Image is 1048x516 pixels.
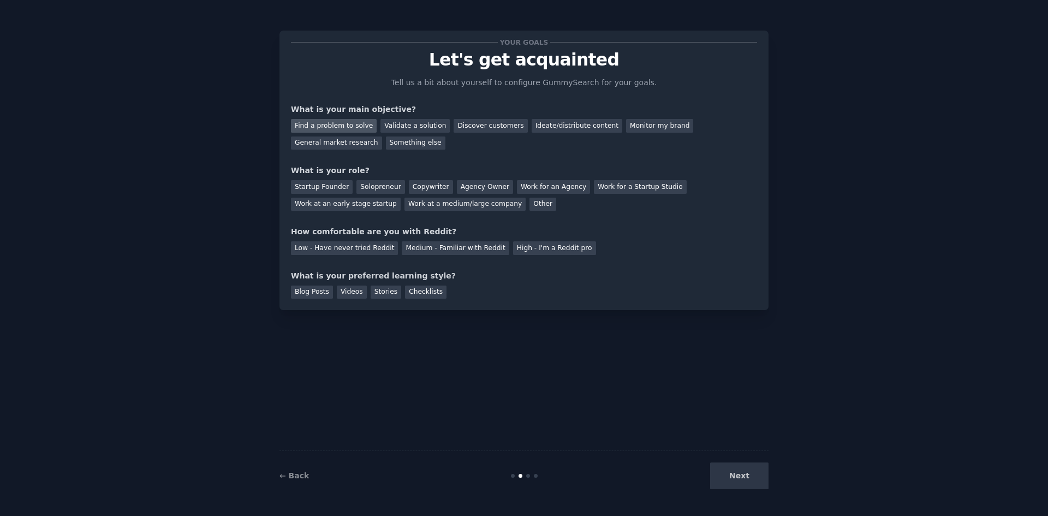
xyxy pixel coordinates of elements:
div: Medium - Familiar with Reddit [402,241,509,255]
div: Checklists [405,286,446,299]
a: ← Back [279,471,309,480]
div: Discover customers [454,119,527,133]
div: What is your role? [291,165,757,176]
div: Work for an Agency [517,180,590,194]
div: Something else [386,137,445,150]
div: Solopreneur [356,180,404,194]
div: What is your preferred learning style? [291,270,757,282]
div: Agency Owner [457,180,513,194]
div: Other [529,198,556,211]
p: Let's get acquainted [291,50,757,69]
div: Find a problem to solve [291,119,377,133]
div: Validate a solution [380,119,450,133]
div: Stories [371,286,401,299]
div: Work at an early stage startup [291,198,401,211]
div: Startup Founder [291,180,353,194]
div: General market research [291,137,382,150]
div: Work at a medium/large company [404,198,526,211]
div: What is your main objective? [291,104,757,115]
div: Low - Have never tried Reddit [291,241,398,255]
div: Ideate/distribute content [532,119,622,133]
div: How comfortable are you with Reddit? [291,226,757,238]
div: Monitor my brand [626,119,693,133]
p: Tell us a bit about yourself to configure GummySearch for your goals. [386,77,662,88]
div: Copywriter [409,180,453,194]
div: Blog Posts [291,286,333,299]
div: High - I'm a Reddit pro [513,241,596,255]
div: Videos [337,286,367,299]
span: Your goals [498,37,550,48]
div: Work for a Startup Studio [594,180,686,194]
